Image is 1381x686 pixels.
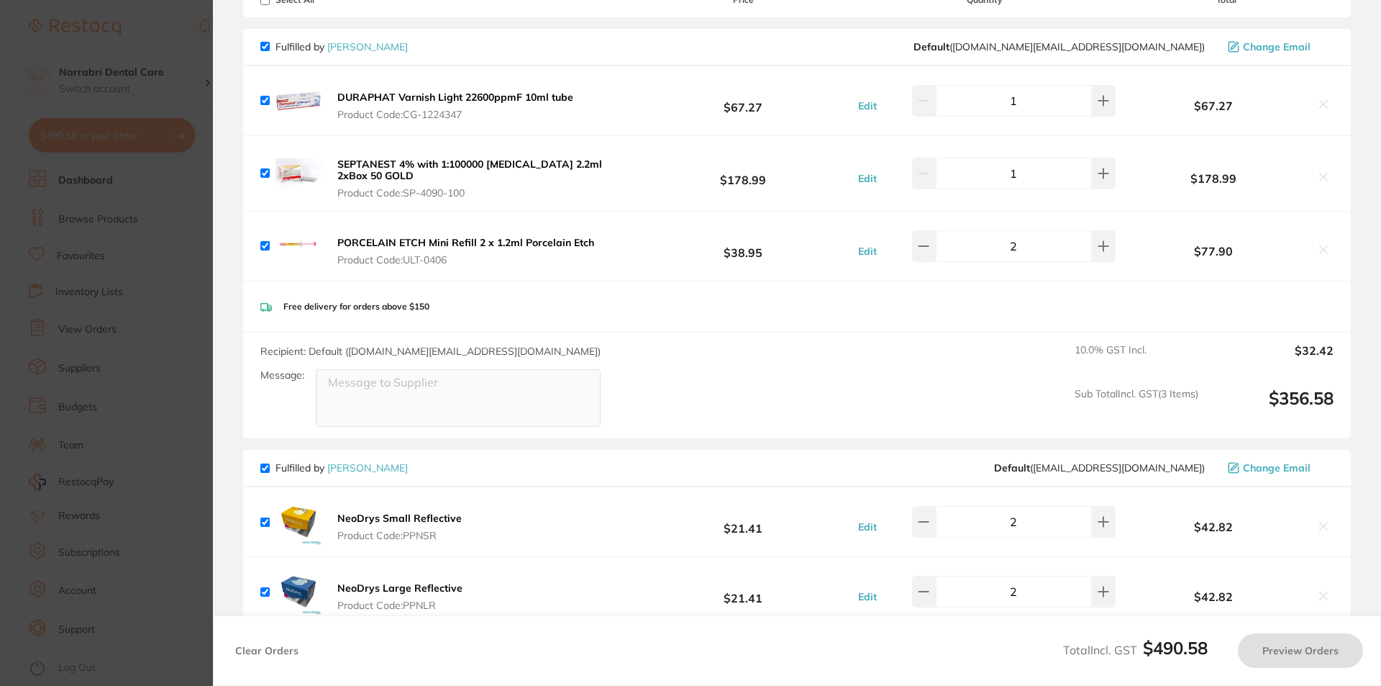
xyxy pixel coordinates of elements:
[1119,590,1308,603] b: $42.82
[1143,637,1208,659] b: $490.58
[994,461,1030,474] b: Default
[333,236,598,266] button: PORCELAIN ETCH Mini Refill 2 x 1.2ml Porcelain Etch Product Code:ULT-0406
[854,590,881,603] button: Edit
[1210,344,1334,376] output: $32.42
[337,109,573,120] span: Product Code: CG-1224347
[636,509,850,536] b: $21.41
[231,633,303,668] button: Clear Orders
[275,569,322,615] img: MHluODExeA
[636,579,850,605] b: $21.41
[283,302,429,312] p: Free delivery for orders above $150
[636,160,850,186] b: $178.99
[275,499,322,545] img: MjRieTJhZA
[1119,172,1308,185] b: $178.99
[1119,245,1308,258] b: $77.90
[337,600,462,611] span: Product Code: PPNLR
[1063,643,1208,657] span: Total Incl. GST
[1223,461,1334,474] button: Change Email
[913,41,1205,53] span: customer.care@henryschein.com.au
[333,582,467,612] button: NeoDrys Large Reflective Product Code:PPNLR
[636,87,850,114] b: $67.27
[994,462,1205,474] span: save@adamdental.com.au
[275,462,408,474] p: Fulfilled by
[854,520,881,533] button: Edit
[1119,99,1308,112] b: $67.27
[333,512,466,542] button: NeoDrys Small Reflective Product Code:PPNSR
[913,40,949,53] b: Default
[1210,388,1334,428] output: $356.58
[327,40,408,53] a: [PERSON_NAME]
[1119,520,1308,533] b: $42.82
[275,41,408,53] p: Fulfilled by
[337,582,462,595] b: NeoDrys Large Reflective
[337,236,594,249] b: PORCELAIN ETCH Mini Refill 2 x 1.2ml Porcelain Etch
[333,158,636,199] button: SEPTANEST 4% with 1:100000 [MEDICAL_DATA] 2.2ml 2xBox 50 GOLD Product Code:SP-4090-100
[333,91,578,121] button: DURAPHAT Varnish Light 22600ppmF 10ml tube Product Code:CG-1224347
[1075,388,1198,428] span: Sub Total Incl. GST ( 3 Items)
[260,369,304,382] label: Message:
[854,99,881,112] button: Edit
[636,233,850,260] b: $38.95
[275,78,322,124] img: c2V1YjJ2bg
[275,223,322,269] img: emJjYXpjcA
[1243,41,1311,53] span: Change Email
[337,512,462,525] b: NeoDrys Small Reflective
[337,158,602,182] b: SEPTANEST 4% with 1:100000 [MEDICAL_DATA] 2.2ml 2xBox 50 GOLD
[337,530,462,541] span: Product Code: PPNSR
[854,172,881,185] button: Edit
[337,91,573,104] b: DURAPHAT Varnish Light 22600ppmF 10ml tube
[1075,344,1198,376] span: 10.0 % GST Incl.
[854,245,881,258] button: Edit
[1243,462,1311,474] span: Change Email
[1223,40,1334,53] button: Change Email
[327,461,408,474] a: [PERSON_NAME]
[1238,633,1363,668] button: Preview Orders
[260,345,601,358] span: Recipient: Default ( [DOMAIN_NAME][EMAIL_ADDRESS][DOMAIN_NAME] )
[337,254,594,266] span: Product Code: ULT-0406
[275,150,322,197] img: N2tzbWJ4Mw
[337,187,632,199] span: Product Code: SP-4090-100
